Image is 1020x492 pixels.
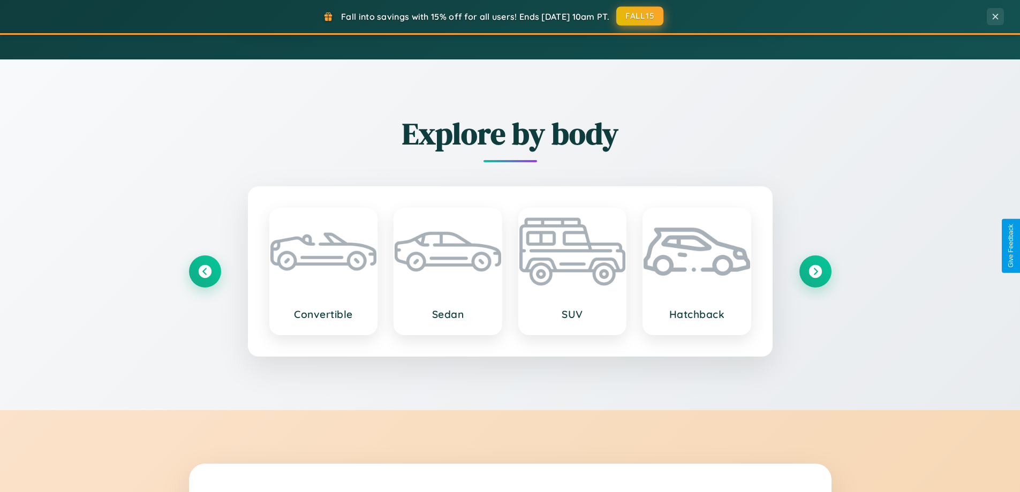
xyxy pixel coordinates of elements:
[281,308,366,321] h3: Convertible
[530,308,615,321] h3: SUV
[616,6,663,26] button: FALL15
[189,113,832,154] h2: Explore by body
[654,308,739,321] h3: Hatchback
[341,11,609,22] span: Fall into savings with 15% off for all users! Ends [DATE] 10am PT.
[1007,224,1015,268] div: Give Feedback
[405,308,490,321] h3: Sedan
